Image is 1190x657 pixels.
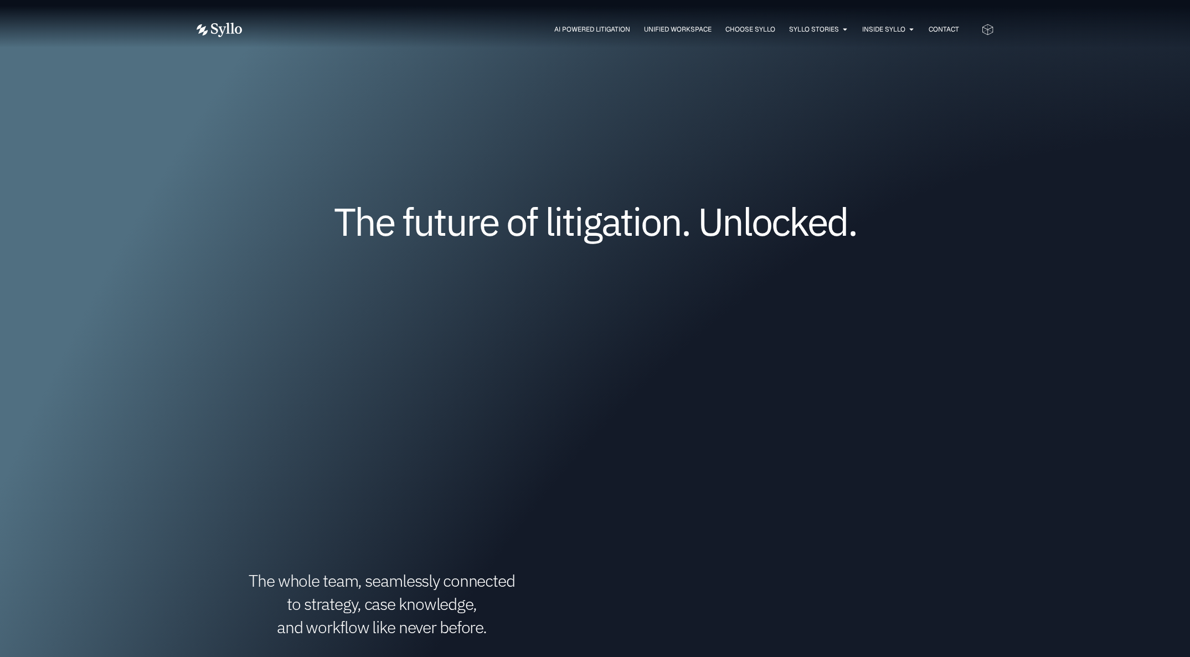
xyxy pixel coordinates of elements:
[264,24,959,35] nav: Menu
[263,203,928,240] h1: The future of litigation. Unlocked.
[789,24,839,34] a: Syllo Stories
[725,24,775,34] a: Choose Syllo
[554,24,630,34] a: AI Powered Litigation
[264,24,959,35] div: Menu Toggle
[197,23,242,37] img: Vector
[197,569,568,639] h1: The whole team, seamlessly connected to strategy, case knowledge, and workflow like never before.
[929,24,959,34] a: Contact
[644,24,712,34] a: Unified Workspace
[862,24,905,34] a: Inside Syllo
